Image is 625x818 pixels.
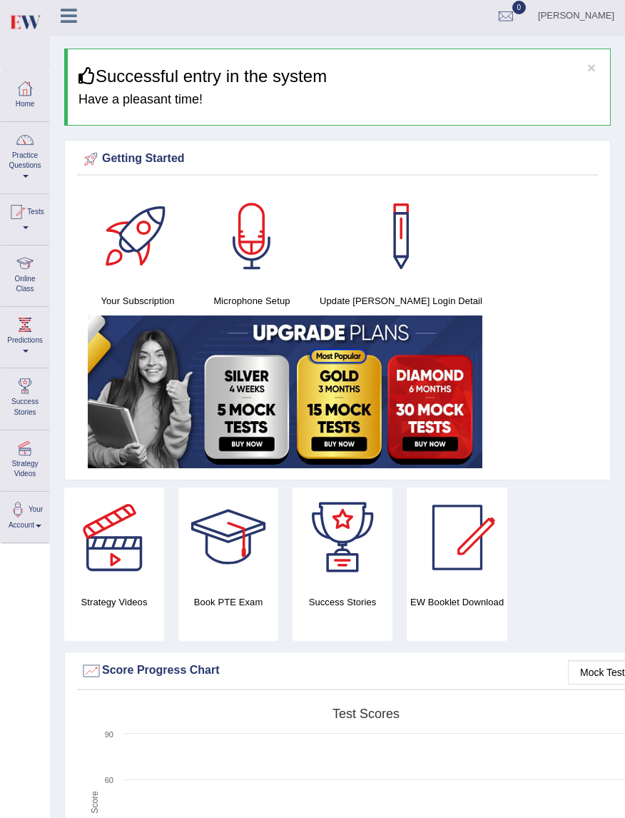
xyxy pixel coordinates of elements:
[293,595,392,610] h4: Success Stories
[512,1,527,14] span: 0
[202,293,302,308] h4: Microphone Setup
[64,595,164,610] h4: Strategy Videos
[1,194,49,241] a: Tests
[1,430,49,487] a: Strategy Videos
[81,148,594,170] div: Getting Started
[1,492,49,538] a: Your Account
[78,93,599,107] h4: Have a pleasant time!
[105,776,113,784] text: 60
[332,707,400,721] tspan: Test scores
[78,67,599,86] h3: Successful entry in the system
[90,791,100,814] tspan: Score
[1,71,49,117] a: Home
[1,122,49,189] a: Practice Questions
[105,730,113,739] text: 90
[1,368,49,425] a: Success Stories
[407,595,507,610] h4: EW Booklet Download
[88,315,482,468] img: small5.jpg
[587,60,596,75] button: ×
[1,246,49,302] a: Online Class
[178,595,278,610] h4: Book PTE Exam
[88,293,188,308] h4: Your Subscription
[316,293,486,308] h4: Update [PERSON_NAME] Login Detail
[1,307,49,363] a: Predictions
